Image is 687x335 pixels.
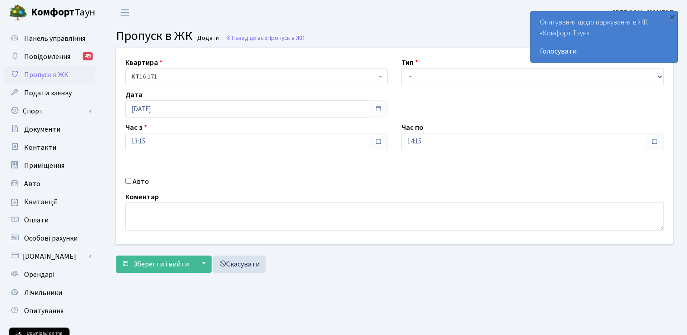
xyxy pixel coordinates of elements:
a: Повідомлення49 [5,48,95,66]
span: Повідомлення [24,52,70,62]
a: Лічильники [5,284,95,302]
b: Комфорт [31,5,74,20]
span: Особові рахунки [24,233,78,243]
span: Оплати [24,215,49,225]
a: [PERSON_NAME] П. [613,7,676,18]
button: Переключити навігацію [114,5,136,20]
span: Авто [24,179,40,189]
a: Подати заявку [5,84,95,102]
a: Опитування [5,302,95,320]
span: Приміщення [24,161,64,171]
a: [DOMAIN_NAME] [5,247,95,266]
label: Квартира [125,57,163,68]
a: Приміщення [5,157,95,175]
a: Особові рахунки [5,229,95,247]
span: Таун [31,5,95,20]
img: logo.png [9,4,27,22]
a: Авто [5,175,95,193]
a: Назад до всіхПропуск в ЖК [226,34,305,42]
a: Панель управління [5,30,95,48]
a: Орендарі [5,266,95,284]
a: Документи [5,120,95,138]
a: Оплати [5,211,95,229]
span: Лічильники [24,288,62,298]
span: Документи [24,124,60,134]
span: Панель управління [24,34,85,44]
div: Опитування щодо паркування в ЖК «Комфорт Таун» [531,11,677,62]
span: Опитування [24,306,64,316]
span: Пропуск в ЖК [116,27,193,45]
a: Голосувати [540,46,668,57]
span: Пропуск в ЖК [24,70,69,80]
span: Орендарі [24,270,54,280]
span: <b>КТ</b>&nbsp;&nbsp;&nbsp;&nbsp;16-171 [125,68,388,85]
button: Зберегти і вийти [116,256,195,273]
a: Скасувати [213,256,266,273]
span: Пропуск в ЖК [267,34,305,42]
span: Квитанції [24,197,57,207]
b: КТ [131,72,139,81]
label: Авто [133,176,149,187]
div: × [667,12,677,21]
label: Коментар [125,192,159,202]
a: Спорт [5,102,95,120]
div: 49 [83,52,93,60]
span: <b>КТ</b>&nbsp;&nbsp;&nbsp;&nbsp;16-171 [131,72,376,81]
label: Тип [401,57,418,68]
a: Пропуск в ЖК [5,66,95,84]
a: Квитанції [5,193,95,211]
small: Додати . [195,34,222,42]
label: Час по [401,122,424,133]
label: Дата [125,89,143,100]
span: Подати заявку [24,88,72,98]
b: [PERSON_NAME] П. [613,8,676,18]
span: Зберегти і вийти [133,259,189,269]
label: Час з [125,122,147,133]
span: Контакти [24,143,56,153]
a: Контакти [5,138,95,157]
